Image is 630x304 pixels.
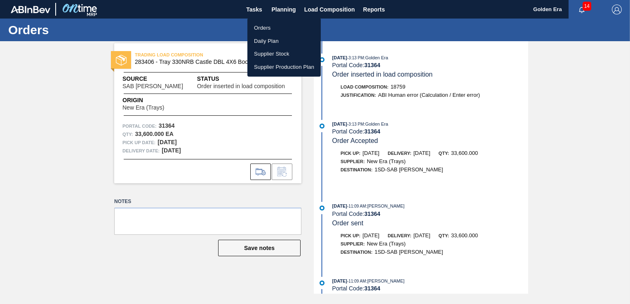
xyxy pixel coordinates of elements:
[247,35,321,48] a: Daily Plan
[247,47,321,61] a: Supplier Stock
[247,61,321,74] a: Supplier Production Plan
[247,21,321,35] a: Orders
